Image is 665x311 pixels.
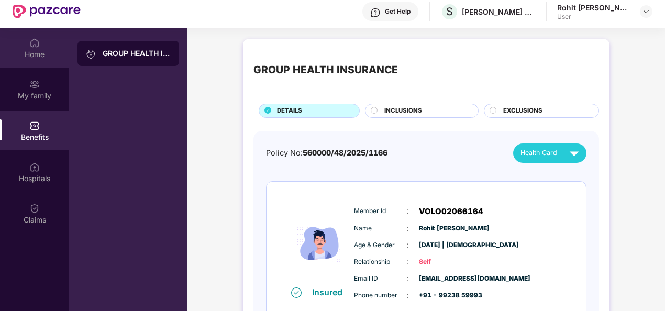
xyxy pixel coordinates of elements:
span: : [406,223,408,234]
span: DETAILS [277,106,302,116]
img: svg+xml;base64,PHN2ZyB3aWR0aD0iMjAiIGhlaWdodD0iMjAiIHZpZXdCb3g9IjAgMCAyMCAyMCIgZmlsbD0ibm9uZSIgeG... [86,49,96,59]
img: svg+xml;base64,PHN2ZyBpZD0iSGVscC0zMngzMiIgeG1sbnM9Imh0dHA6Ly93d3cudzMub3JnLzIwMDAvc3ZnIiB3aWR0aD... [370,7,381,18]
img: icon [289,200,351,286]
span: Phone number [354,291,406,301]
div: User [557,13,630,21]
span: EXCLUSIONS [503,106,542,116]
img: svg+xml;base64,PHN2ZyBpZD0iSG9tZSIgeG1sbnM9Imh0dHA6Ly93d3cudzMub3JnLzIwMDAvc3ZnIiB3aWR0aD0iMjAiIG... [29,38,40,48]
button: Health Card [513,143,586,163]
span: Rohit [PERSON_NAME] [419,224,471,234]
img: svg+xml;base64,PHN2ZyBpZD0iSG9zcGl0YWxzIiB4bWxucz0iaHR0cDovL3d3dy53My5vcmcvMjAwMC9zdmciIHdpZHRoPS... [29,162,40,172]
span: Email ID [354,274,406,284]
img: svg+xml;base64,PHN2ZyB3aWR0aD0iMjAiIGhlaWdodD0iMjAiIHZpZXdCb3g9IjAgMCAyMCAyMCIgZmlsbD0ibm9uZSIgeG... [29,79,40,90]
span: [EMAIL_ADDRESS][DOMAIN_NAME] [419,274,471,284]
div: Policy No: [266,147,387,159]
img: svg+xml;base64,PHN2ZyBpZD0iRHJvcGRvd24tMzJ4MzIiIHhtbG5zPSJodHRwOi8vd3d3LnczLm9yZy8yMDAwL3N2ZyIgd2... [642,7,650,16]
div: GROUP HEALTH INSURANCE [103,48,171,59]
img: svg+xml;base64,PHN2ZyBpZD0iQmVuZWZpdHMiIHhtbG5zPSJodHRwOi8vd3d3LnczLm9yZy8yMDAwL3N2ZyIgd2lkdGg9Ij... [29,120,40,131]
span: Health Card [520,148,557,158]
img: svg+xml;base64,PHN2ZyB4bWxucz0iaHR0cDovL3d3dy53My5vcmcvMjAwMC9zdmciIHZpZXdCb3g9IjAgMCAyNCAyNCIgd2... [565,144,583,162]
span: : [406,273,408,284]
span: Name [354,224,406,234]
span: : [406,290,408,301]
span: [DATE] | [DEMOGRAPHIC_DATA] [419,240,471,250]
div: Rohit [PERSON_NAME] [557,3,630,13]
span: : [406,205,408,217]
div: GROUP HEALTH INSURANCE [253,62,398,78]
span: Self [419,257,471,267]
span: VOLO02066164 [419,205,483,218]
span: S [446,5,453,18]
img: svg+xml;base64,PHN2ZyBpZD0iQ2xhaW0iIHhtbG5zPSJodHRwOi8vd3d3LnczLm9yZy8yMDAwL3N2ZyIgd2lkdGg9IjIwIi... [29,203,40,214]
div: Insured [312,287,349,297]
span: Age & Gender [354,240,406,250]
span: 560000/48/2025/1166 [303,148,387,157]
div: Get Help [385,7,411,16]
img: svg+xml;base64,PHN2ZyB4bWxucz0iaHR0cDovL3d3dy53My5vcmcvMjAwMC9zdmciIHdpZHRoPSIxNiIgaGVpZ2h0PSIxNi... [291,287,302,298]
span: Member Id [354,206,406,216]
span: +91 - 99238 59993 [419,291,471,301]
span: : [406,256,408,268]
div: [PERSON_NAME] CONSULTANTS P LTD [462,7,535,17]
span: : [406,239,408,251]
img: New Pazcare Logo [13,5,81,18]
span: INCLUSIONS [384,106,422,116]
span: Relationship [354,257,406,267]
